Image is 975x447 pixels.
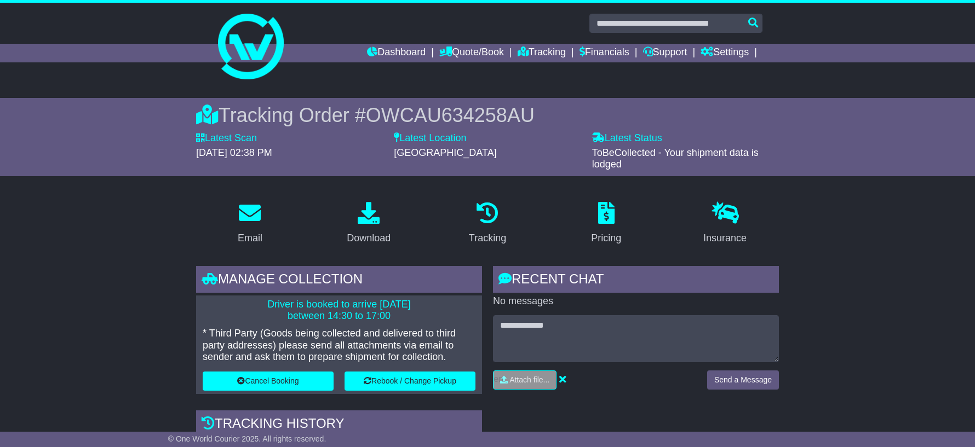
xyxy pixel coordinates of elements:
[591,231,621,246] div: Pricing
[592,132,662,144] label: Latest Status
[439,44,504,62] a: Quote/Book
[367,44,426,62] a: Dashboard
[203,299,475,322] p: Driver is booked to arrive [DATE] between 14:30 to 17:00
[696,198,754,249] a: Insurance
[196,103,779,127] div: Tracking Order #
[340,198,398,249] a: Download
[394,147,496,158] span: [GEOGRAPHIC_DATA]
[203,328,475,363] p: * Third Party (Goods being collected and delivered to third party addresses) please send all atta...
[394,132,466,144] label: Latest Location
[592,147,759,170] span: ToBeCollected - Your shipment data is lodged
[703,231,747,246] div: Insurance
[701,44,749,62] a: Settings
[238,231,262,246] div: Email
[462,198,513,249] a: Tracking
[196,132,257,144] label: Latest Scan
[196,410,482,440] div: Tracking history
[584,198,628,249] a: Pricing
[347,231,391,246] div: Download
[366,104,535,126] span: OWCAU634258AU
[203,371,334,391] button: Cancel Booking
[196,266,482,295] div: Manage collection
[493,295,779,307] p: No messages
[493,266,779,295] div: RECENT CHAT
[345,371,475,391] button: Rebook / Change Pickup
[168,434,326,443] span: © One World Courier 2025. All rights reserved.
[707,370,779,390] button: Send a Message
[469,231,506,246] div: Tracking
[580,44,629,62] a: Financials
[518,44,566,62] a: Tracking
[643,44,687,62] a: Support
[196,147,272,158] span: [DATE] 02:38 PM
[231,198,269,249] a: Email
